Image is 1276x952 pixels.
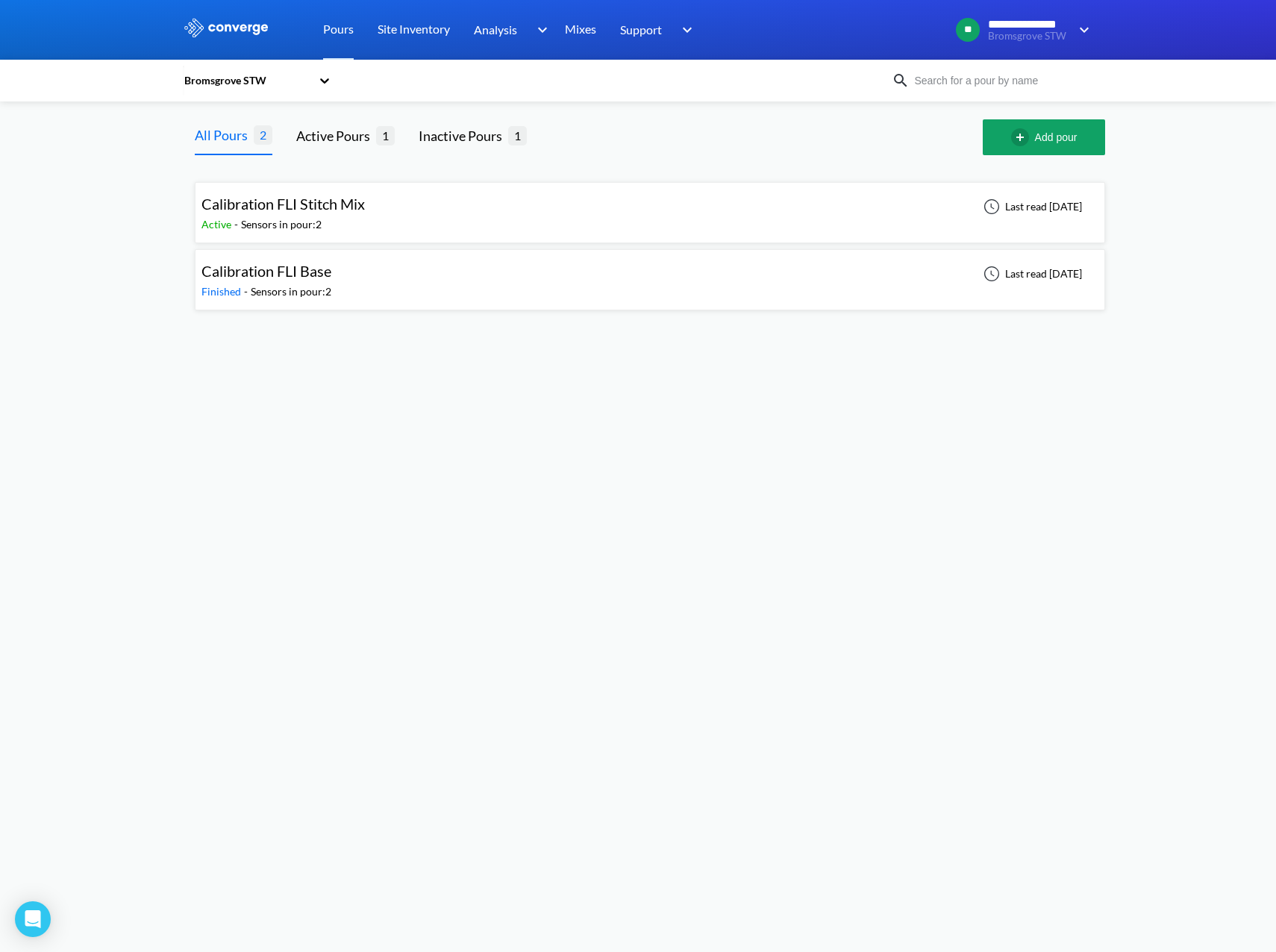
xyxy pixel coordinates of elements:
[672,21,696,39] img: downArrow.svg
[988,31,1069,42] span: Bromsgrove STW
[983,119,1105,155] button: Add pour
[508,126,527,145] span: 1
[910,72,1090,89] input: Search for a pour by name
[254,125,272,144] span: 2
[296,125,376,146] div: Active Pours
[528,21,551,39] img: downArrow.svg
[195,266,1105,279] a: Calibration FLI BaseFinished-Sensors in pour:2Last read [DATE]
[195,199,1105,212] a: Calibration FLI Stitch MixActive-Sensors in pour:2Last read [DATE]
[201,195,365,213] span: Calibration FLI Stitch Mix
[244,285,251,298] span: -
[620,20,662,39] span: Support
[15,901,51,937] div: Open Intercom Messenger
[1069,21,1093,39] img: downArrow.svg
[241,216,322,233] div: Sensors in pour: 2
[183,18,269,37] img: logo_ewhite.svg
[251,284,331,300] div: Sensors in pour: 2
[201,262,331,280] span: Calibration FLI Base
[195,125,254,145] div: All Pours
[975,265,1086,283] div: Last read [DATE]
[474,20,517,39] span: Analysis
[376,126,395,145] span: 1
[183,72,311,89] div: Bromsgrove STW
[234,218,241,231] span: -
[201,218,234,231] span: Active
[892,72,910,90] img: icon-search.svg
[1011,128,1035,146] img: add-circle-outline.svg
[201,285,244,298] span: Finished
[419,125,508,146] div: Inactive Pours
[975,198,1086,216] div: Last read [DATE]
